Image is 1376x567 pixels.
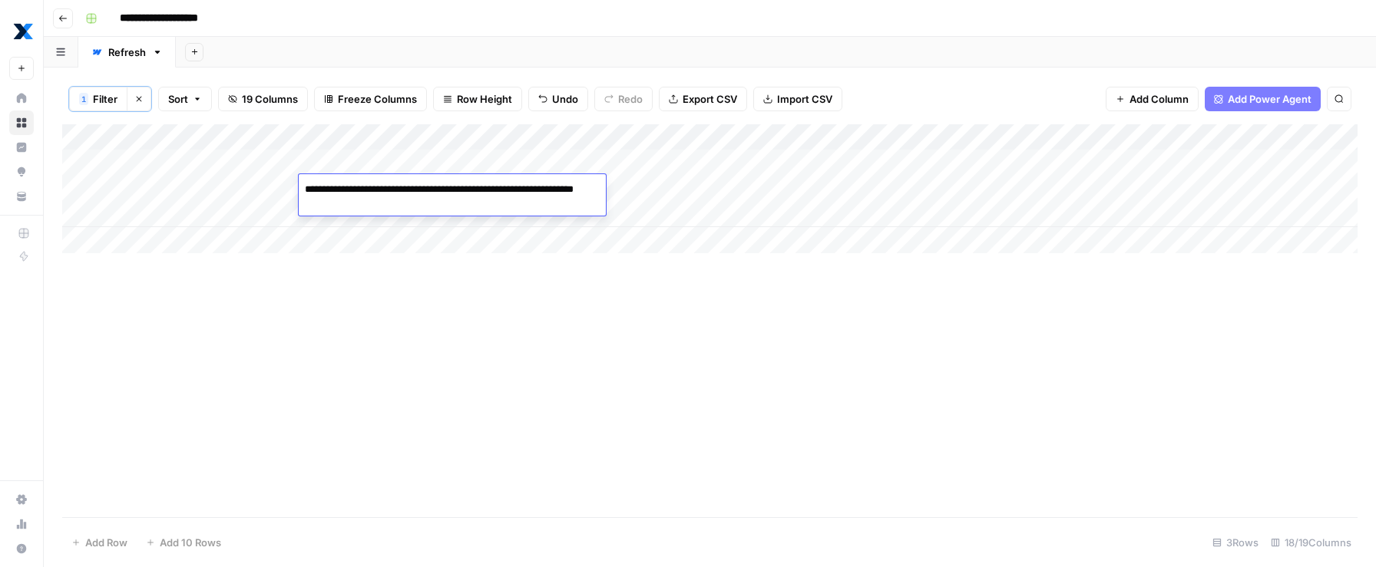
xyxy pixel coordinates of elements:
a: Home [9,86,34,110]
span: 19 Columns [242,91,298,107]
a: Settings [9,487,34,512]
a: Opportunities [9,160,34,184]
button: Undo [528,87,588,111]
span: Undo [552,91,578,107]
button: Add Column [1106,87,1199,111]
button: 19 Columns [218,87,308,111]
button: Sort [158,87,212,111]
div: 1 [79,93,88,105]
a: Your Data [9,184,34,209]
button: Import CSV [753,87,842,111]
img: MaintainX Logo [9,18,37,45]
span: Freeze Columns [338,91,417,107]
button: 1Filter [69,87,127,111]
span: Add Row [85,535,127,550]
span: Add Power Agent [1228,91,1311,107]
button: Add 10 Rows [137,530,230,555]
span: Redo [618,91,643,107]
span: Filter [93,91,117,107]
div: 3 Rows [1206,530,1265,555]
a: Refresh [78,37,176,68]
button: Redo [594,87,653,111]
span: Sort [168,91,188,107]
button: Row Height [433,87,522,111]
a: Insights [9,135,34,160]
button: Export CSV [659,87,747,111]
button: Workspace: MaintainX [9,12,34,51]
a: Browse [9,110,34,135]
button: Freeze Columns [314,87,427,111]
span: Add Column [1130,91,1189,107]
span: Import CSV [777,91,832,107]
div: Refresh [108,45,146,60]
button: Add Power Agent [1205,87,1321,111]
button: Help + Support [9,536,34,561]
span: 1 [81,93,86,105]
a: Usage [9,512,34,536]
span: Export CSV [683,91,737,107]
button: Add Row [62,530,137,555]
div: 18/19 Columns [1265,530,1358,555]
span: Row Height [457,91,512,107]
span: Add 10 Rows [160,535,221,550]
